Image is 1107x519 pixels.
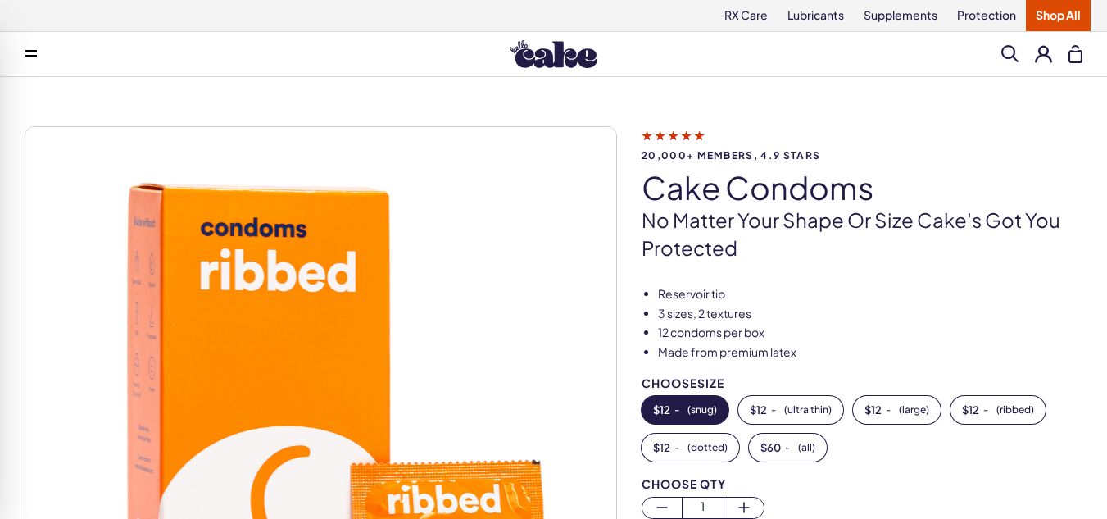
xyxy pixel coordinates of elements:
[653,442,670,453] span: $ 12
[749,434,827,462] button: -
[738,396,843,424] button: -
[750,404,767,416] span: $ 12
[962,404,979,416] span: $ 12
[853,396,941,424] button: -
[510,40,597,68] img: Hello Cake
[642,377,1082,389] div: Choose Size
[658,325,1082,341] li: 12 condoms per box
[899,404,929,416] span: ( large )
[642,207,1082,262] p: No matter your shape or size Cake's got you protected
[784,404,832,416] span: ( ultra thin )
[642,150,1082,161] span: 20,000+ members, 4.9 stars
[642,128,1082,161] a: 20,000+ members, 4.9 stars
[864,404,882,416] span: $ 12
[683,498,723,517] span: 1
[642,171,1082,205] h1: Cake Condoms
[687,404,717,416] span: ( snug )
[642,396,728,424] button: -
[996,404,1034,416] span: ( ribbed )
[642,478,1082,490] div: Choose Qty
[658,344,1082,361] li: Made from premium latex
[798,442,815,453] span: ( all )
[642,434,739,462] button: -
[760,442,781,453] span: $ 60
[658,286,1082,303] li: Reservoir tip
[950,396,1046,424] button: -
[687,442,728,453] span: ( dotted )
[653,404,670,416] span: $ 12
[658,306,1082,322] li: 3 sizes, 2 textures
